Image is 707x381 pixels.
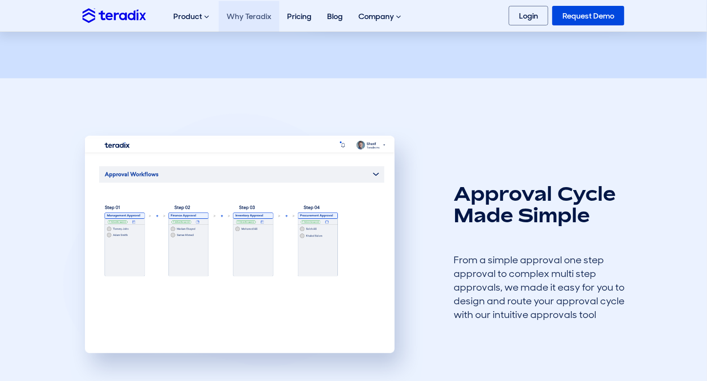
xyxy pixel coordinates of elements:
a: Login [509,6,548,25]
img: Teradix logo [83,8,146,22]
div: From a simple approval one step approval to complex multi step approvals, we made it easy for you... [454,254,624,322]
div: Company [351,1,411,32]
iframe: Chatbot [643,317,693,367]
a: Request Demo [552,6,624,25]
a: Blog [319,1,351,32]
div: Product [166,1,219,32]
a: Pricing [279,1,319,32]
h2: Approval Cycle Made Simple [454,183,624,226]
a: Why Teradix [219,1,279,32]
